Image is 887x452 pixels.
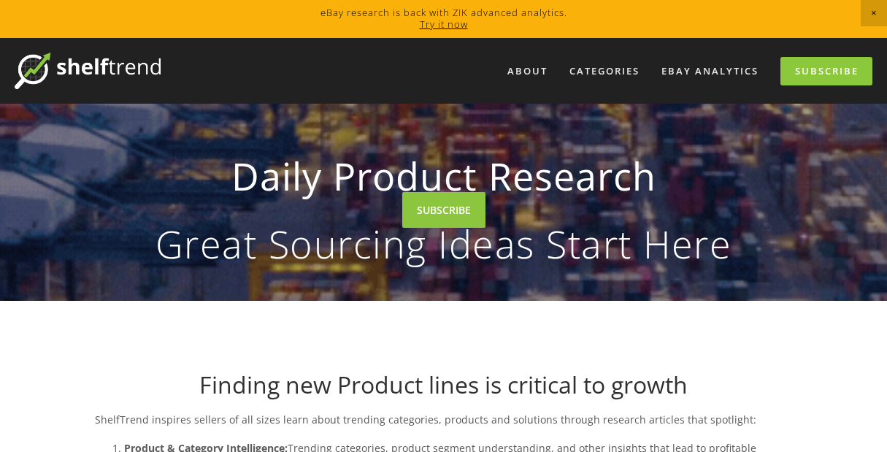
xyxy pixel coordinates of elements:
img: ShelfTrend [15,53,161,89]
a: Try it now [420,18,468,31]
h1: Finding new Product lines is critical to growth [95,371,793,399]
div: Categories [560,59,649,83]
a: eBay Analytics [652,59,768,83]
a: Subscribe [780,57,872,85]
a: SUBSCRIBE [402,192,485,228]
p: ShelfTrend inspires sellers of all sizes learn about trending categories, products and solutions ... [95,410,793,429]
a: About [498,59,557,83]
p: Great Sourcing Ideas Start Here [118,225,769,263]
strong: Daily Product Research [118,142,769,210]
